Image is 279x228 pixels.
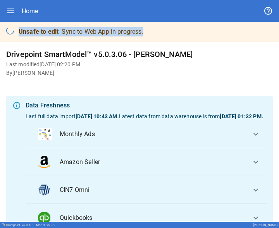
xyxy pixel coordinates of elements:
[251,213,260,223] span: expand_more
[6,69,273,78] h6: By [PERSON_NAME]
[251,157,260,167] span: expand_more
[26,112,267,120] p: Last full data import . Latest data from data warehouse is from
[22,7,38,15] div: Home
[22,223,34,227] span: v 6.0.109
[60,130,245,139] span: Monthly Ads
[220,113,263,119] b: [DATE] 01:32 PM .
[60,185,245,195] span: CIN7 Omni
[38,156,50,168] img: data_logo
[6,48,273,60] h6: Drivepoint SmartModel™ v5.0.3.06 - [PERSON_NAME]
[6,60,273,69] h6: Last modified [DATE] 02:20 PM
[60,157,245,167] span: Amazon Seller
[251,185,260,195] span: expand_more
[6,223,34,227] div: Drivepoint
[38,128,52,140] img: data_logo
[36,223,55,227] div: Model
[253,223,277,227] div: [PERSON_NAME]
[60,213,245,223] span: Quickbooks
[19,28,59,35] b: Unsafe to edit
[26,148,267,176] button: data_logoAmazon Seller
[2,223,5,226] img: Drivepoint
[26,120,267,148] button: data_logoMonthly Ads
[38,184,50,196] img: data_logo
[251,130,260,139] span: expand_more
[26,101,267,110] div: Data Freshness
[26,176,267,204] button: data_logoCIN7 Omni
[19,27,143,36] p: - Sync to Web App in progress.
[76,113,117,119] b: [DATE] 10:43 AM
[38,212,50,224] img: data_logo
[46,223,55,227] span: v 5.0.2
